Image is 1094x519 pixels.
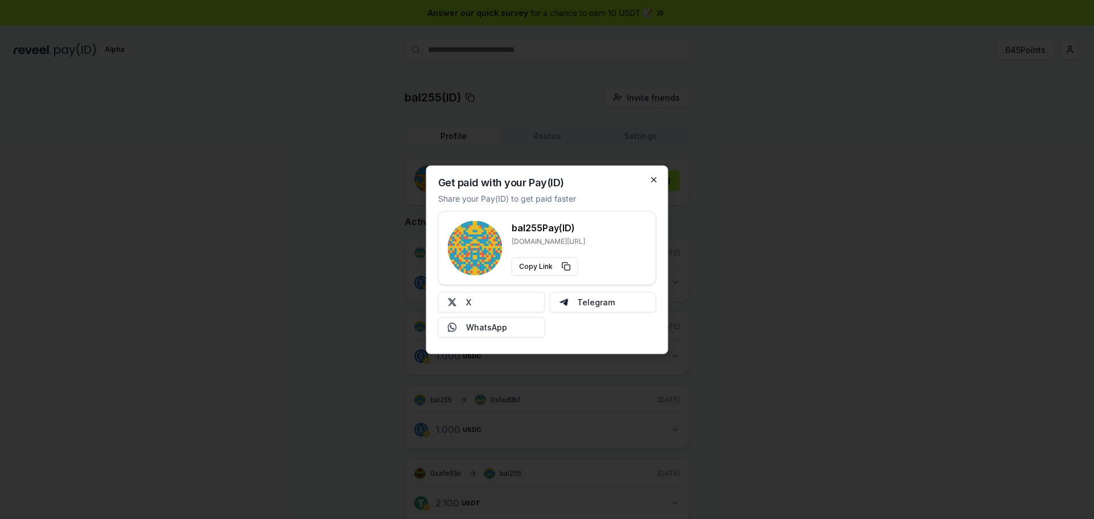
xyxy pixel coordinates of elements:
h2: Get paid with your Pay(ID) [438,177,564,187]
button: Copy Link [512,257,578,275]
img: X [448,297,457,307]
p: Share your Pay(ID) to get paid faster [438,192,576,204]
button: Telegram [549,292,656,312]
img: Whatsapp [448,322,457,332]
img: Telegram [559,297,568,307]
button: X [438,292,545,312]
p: [DOMAIN_NAME][URL] [512,236,585,246]
button: WhatsApp [438,317,545,337]
h3: bal255 Pay(ID) [512,220,585,234]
